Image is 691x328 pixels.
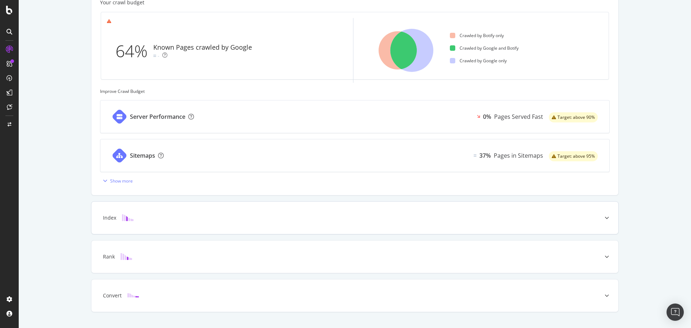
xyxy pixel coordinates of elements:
[450,58,507,64] div: Crawled by Google only
[549,151,598,161] div: warning label
[549,112,598,122] div: warning label
[450,32,504,39] div: Crawled by Botify only
[557,154,595,158] span: Target: above 95%
[130,152,155,160] div: Sitemaps
[116,39,153,63] div: 64%
[103,253,115,260] div: Rank
[450,45,519,51] div: Crawled by Google and Botify
[494,113,543,121] div: Pages Served Fast
[100,139,610,172] a: SitemapsEqual37%Pages in Sitemapswarning label
[667,304,684,321] div: Open Intercom Messenger
[153,43,252,52] div: Known Pages crawled by Google
[127,292,139,299] img: block-icon
[103,214,116,221] div: Index
[158,52,159,59] div: -
[483,113,491,121] div: 0%
[130,113,185,121] div: Server Performance
[100,100,610,133] a: Server Performance0%Pages Served Fastwarning label
[474,154,477,157] img: Equal
[494,152,543,160] div: Pages in Sitemaps
[153,55,156,57] img: Equal
[557,115,595,120] span: Target: above 90%
[100,88,610,94] div: Improve Crawl Budget
[121,253,132,260] img: block-icon
[103,292,122,299] div: Convert
[479,152,491,160] div: 37%
[110,178,133,184] div: Show more
[122,214,134,221] img: block-icon
[100,175,133,187] button: Show more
